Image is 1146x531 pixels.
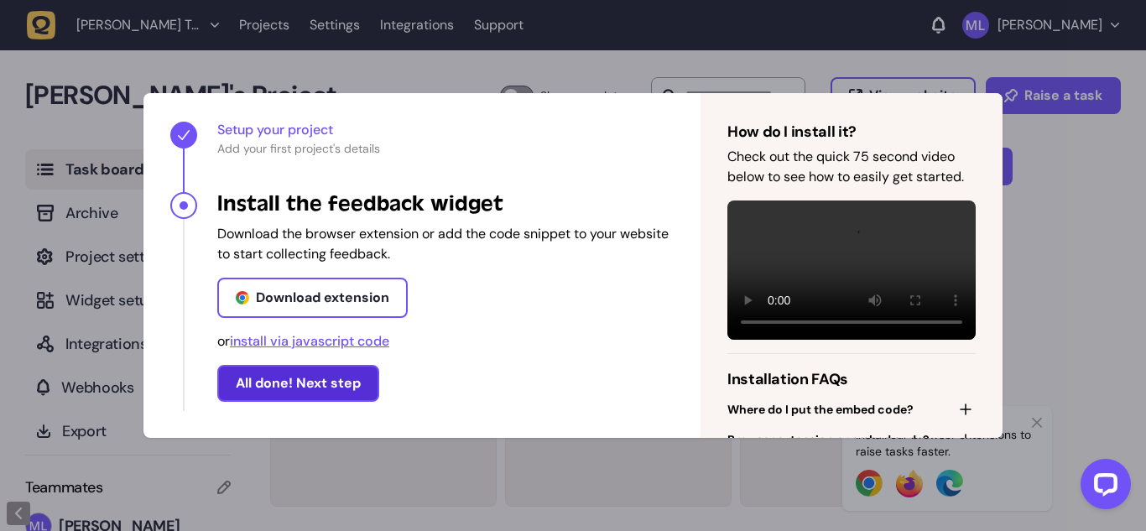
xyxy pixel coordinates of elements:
p: Download the browser extension or add the code snippet to your website to start collecting feedback. [217,224,674,264]
span: Setup your project [217,120,674,140]
h4: Install the feedback widget [217,190,674,217]
span: Where do I put the embed code? [727,401,914,418]
div: or [217,331,674,351]
p: Check out the quick 75 second video below to see how to easily get started. [727,147,976,187]
span: install via javascript code [230,332,389,350]
iframe: LiveChat chat widget [1067,452,1138,523]
nav: Progress [143,93,701,438]
span: Add your first project's details [217,140,674,157]
h4: Installation FAQs [727,367,976,391]
button: Browser extension or embed code? [727,428,976,451]
a: Download extension [217,278,408,318]
span: Browser extension or embed code? [727,431,930,448]
button: All done! Next step [217,365,379,402]
video: Your browser does not support the video tag. [727,200,976,341]
button: Where do I put the embed code? [727,398,976,421]
h4: How do I install it? [727,120,976,143]
div: Download extension [256,291,389,305]
img: Chrome Extension [236,291,249,305]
